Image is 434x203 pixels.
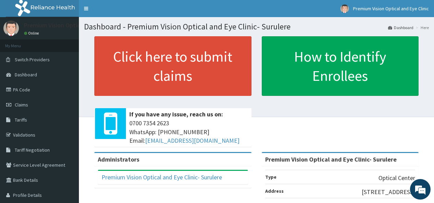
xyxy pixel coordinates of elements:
[84,22,429,31] h1: Dashboard - Premium Vision Optical and Eye Clinic- Surulere
[262,36,419,96] a: How to Identify Enrollees
[353,5,429,12] span: Premium Vision Optical and Eye Clinic
[15,102,28,108] span: Claims
[129,119,248,145] span: 0700 7354 2623 WhatsApp: [PHONE_NUMBER] Email:
[129,110,223,118] b: If you have any issue, reach us on:
[102,173,222,181] a: Premium Vision Optical and Eye Clinic- Surulere
[388,25,413,30] a: Dashboard
[145,137,239,144] a: [EMAIL_ADDRESS][DOMAIN_NAME]
[362,188,415,196] p: [STREET_ADDRESS]
[414,25,429,30] li: Here
[3,21,19,36] img: User Image
[340,4,349,13] img: User Image
[265,174,277,180] b: Type
[24,31,40,36] a: Online
[15,117,27,123] span: Tariffs
[15,72,37,78] span: Dashboard
[98,155,139,163] b: Administrators
[24,22,123,28] p: Premium Vision Optical and Eye Clinic
[265,188,284,194] b: Address
[15,147,50,153] span: Tariff Negotiation
[265,155,397,163] strong: Premium Vision Optical and Eye Clinic- Surulere
[15,56,50,63] span: Switch Providers
[94,36,251,96] a: Click here to submit claims
[378,174,415,182] p: Optical Center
